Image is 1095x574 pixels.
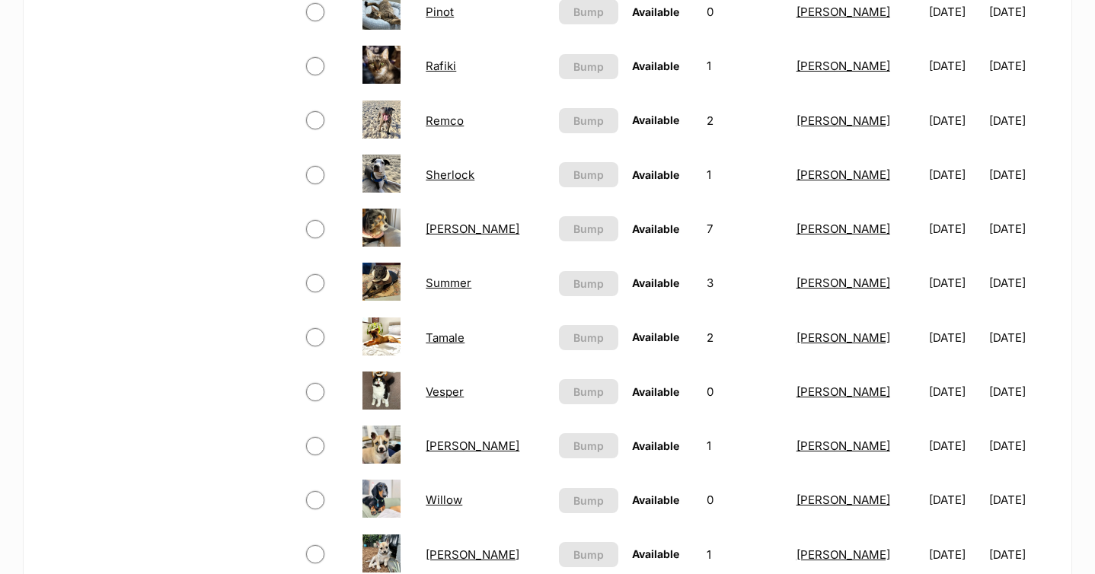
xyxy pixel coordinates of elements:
td: [DATE] [989,311,1055,364]
td: [DATE] [989,40,1055,92]
button: Bump [559,488,618,513]
a: [PERSON_NAME] [797,384,890,399]
a: [PERSON_NAME] [797,438,890,453]
a: [PERSON_NAME] [426,438,519,453]
span: Bump [573,276,604,292]
button: Bump [559,379,618,404]
td: [DATE] [923,311,988,364]
td: [DATE] [923,474,988,526]
span: Bump [573,384,604,400]
td: 2 [701,94,788,147]
span: Bump [573,167,604,183]
span: Available [632,5,679,18]
td: 0 [701,365,788,418]
a: [PERSON_NAME] [797,330,890,345]
td: 0 [701,474,788,526]
button: Bump [559,325,618,350]
a: Sherlock [426,167,474,182]
span: Available [632,493,679,506]
span: Available [632,330,679,343]
span: Bump [573,221,604,237]
a: [PERSON_NAME] [797,5,890,19]
span: Bump [573,113,604,129]
span: Available [632,439,679,452]
td: [DATE] [989,202,1055,255]
button: Bump [559,271,618,296]
td: 1 [701,148,788,201]
td: 2 [701,311,788,364]
button: Bump [559,542,618,567]
button: Bump [559,433,618,458]
a: Vesper [426,384,464,399]
button: Bump [559,216,618,241]
a: Pinot [426,5,454,19]
a: [PERSON_NAME] [797,222,890,236]
td: [DATE] [923,94,988,147]
a: Remco [426,113,464,128]
span: Bump [573,4,604,20]
span: Available [632,222,679,235]
span: Available [632,168,679,181]
td: [DATE] [989,419,1055,472]
a: [PERSON_NAME] [426,547,519,562]
td: 7 [701,202,788,255]
a: Rafiki [426,59,456,73]
td: [DATE] [923,148,988,201]
span: Bump [573,547,604,563]
a: [PERSON_NAME] [797,113,890,128]
a: Summer [426,276,471,290]
span: Available [632,385,679,398]
td: [DATE] [923,40,988,92]
a: Tamale [426,330,464,345]
span: Available [632,59,679,72]
td: 1 [701,40,788,92]
button: Bump [559,108,618,133]
td: [DATE] [923,419,988,472]
td: [DATE] [923,365,988,418]
button: Bump [559,162,618,187]
td: [DATE] [989,474,1055,526]
span: Available [632,276,679,289]
a: [PERSON_NAME] [797,547,890,562]
span: Bump [573,493,604,509]
td: 3 [701,257,788,309]
a: [PERSON_NAME] [797,493,890,507]
a: Willow [426,493,462,507]
a: [PERSON_NAME] [797,59,890,73]
span: Bump [573,330,604,346]
img: Rafiki [362,46,401,84]
span: Available [632,113,679,126]
td: 1 [701,419,788,472]
span: Bump [573,438,604,454]
button: Bump [559,54,618,79]
td: [DATE] [923,257,988,309]
span: Bump [573,59,604,75]
td: [DATE] [989,365,1055,418]
a: [PERSON_NAME] [426,222,519,236]
a: [PERSON_NAME] [797,167,890,182]
a: [PERSON_NAME] [797,276,890,290]
td: [DATE] [923,202,988,255]
td: [DATE] [989,94,1055,147]
span: Available [632,547,679,560]
td: [DATE] [989,257,1055,309]
td: [DATE] [989,148,1055,201]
